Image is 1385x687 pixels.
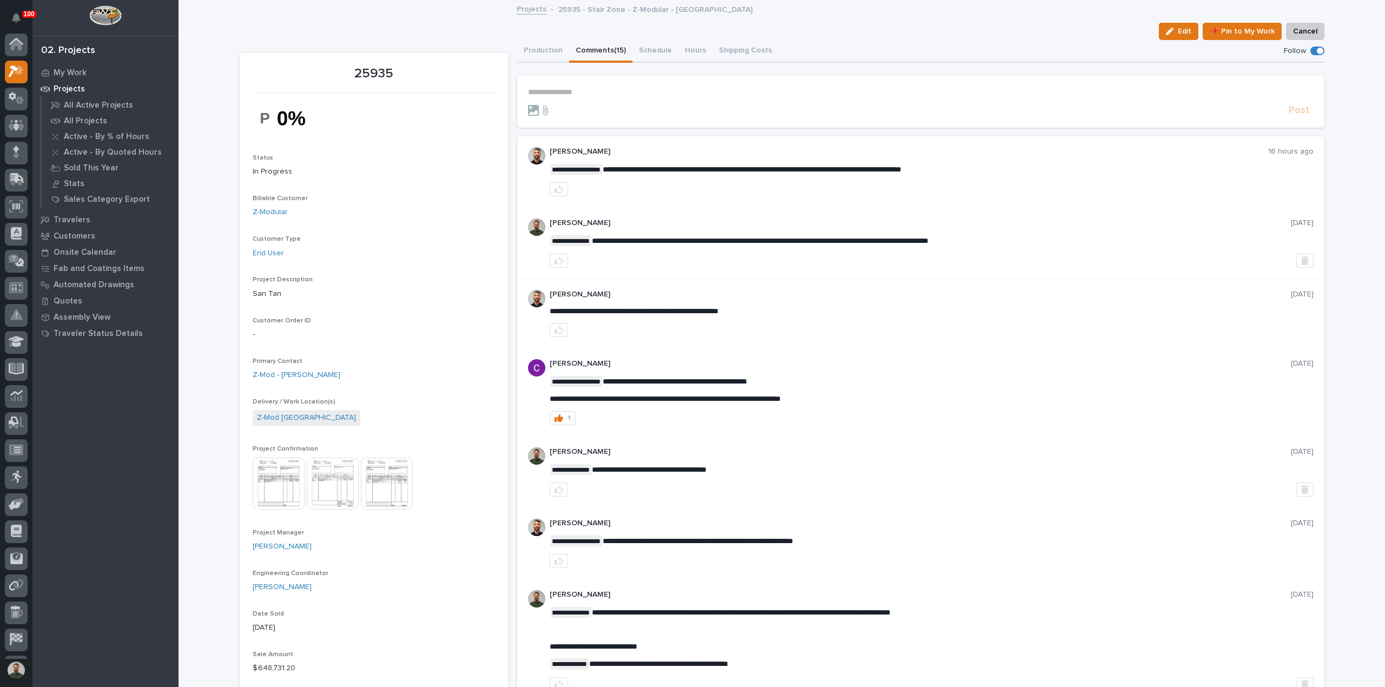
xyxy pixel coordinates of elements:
p: Follow [1284,47,1306,56]
p: Active - By % of Hours [64,132,149,142]
span: Billable Customer [253,195,308,202]
button: like this post [550,182,568,196]
a: Automated Drawings [32,276,179,293]
a: All Projects [42,113,179,128]
a: Z-Mod [GEOGRAPHIC_DATA] [257,412,356,424]
p: [DATE] [1291,219,1314,228]
p: [PERSON_NAME] [550,290,1291,299]
p: Sold This Year [64,163,118,173]
button: like this post [550,483,568,497]
p: Travelers [54,215,90,225]
button: Edit [1159,23,1198,40]
span: Project Manager [253,530,304,536]
div: 02. Projects [41,45,95,57]
a: Quotes [32,293,179,309]
img: eCNg8sBFpXHzPOHSixpYW8M5yLnKCGvDrRjlAa24G4E [253,100,334,137]
p: [DATE] [253,622,496,633]
a: Sold This Year [42,160,179,175]
img: AItbvmm9XFGwq9MR7ZO9lVE1d7-1VhVxQizPsTd1Fh95=s96-c [528,359,545,376]
p: Traveler Status Details [54,329,143,339]
p: [PERSON_NAME] [550,359,1291,368]
p: Sales Category Export [64,195,150,204]
p: [DATE] [1291,447,1314,457]
p: [PERSON_NAME] [550,219,1291,228]
p: Stats [64,179,84,189]
button: Hours [678,40,713,63]
button: Production [517,40,569,63]
p: 16 hours ago [1268,147,1314,156]
img: Workspace Logo [89,5,121,25]
span: Engineering Coordinator [253,570,328,577]
span: 📌 Pin to My Work [1210,25,1275,38]
img: AATXAJw4slNr5ea0WduZQVIpKGhdapBAGQ9xVsOeEvl5=s96-c [528,219,545,236]
a: Projects [32,81,179,97]
button: Cancel [1286,23,1324,40]
p: 25935 [253,66,496,82]
a: Active - By % of Hours [42,129,179,144]
div: Notifications100 [14,13,28,30]
a: My Work [32,64,179,81]
p: [PERSON_NAME] [550,590,1291,599]
p: All Projects [64,116,107,126]
p: [PERSON_NAME] [550,519,1291,528]
p: San Tan [253,288,496,300]
a: Assembly View [32,309,179,325]
a: Travelers [32,212,179,228]
button: Notifications [5,6,28,29]
img: AGNmyxaji213nCK4JzPdPN3H3CMBhXDSA2tJ_sy3UIa5=s96-c [528,290,545,307]
img: AGNmyxaji213nCK4JzPdPN3H3CMBhXDSA2tJ_sy3UIa5=s96-c [528,147,545,164]
p: Fab and Coatings Items [54,264,144,274]
a: Stats [42,176,179,191]
button: 📌 Pin to My Work [1203,23,1282,40]
a: Projects [517,2,546,15]
button: Delete post [1296,483,1314,497]
button: Schedule [632,40,678,63]
p: [PERSON_NAME] [550,147,1268,156]
span: Edit [1178,27,1191,36]
button: 1 [550,411,576,425]
p: [DATE] [1291,519,1314,528]
a: Fab and Coatings Items [32,260,179,276]
button: like this post [550,554,568,568]
p: All Active Projects [64,101,133,110]
span: Cancel [1293,25,1317,38]
p: [DATE] [1291,290,1314,299]
img: AATXAJw4slNr5ea0WduZQVIpKGhdapBAGQ9xVsOeEvl5=s96-c [528,590,545,607]
span: Project Confirmation [253,446,318,452]
p: In Progress [253,166,496,177]
a: End User [253,248,284,259]
a: Z-Mod - [PERSON_NAME] [253,369,340,381]
span: Date Sold [253,611,284,617]
p: [PERSON_NAME] [550,447,1291,457]
p: Customers [54,232,95,241]
p: Assembly View [54,313,110,322]
p: $ 648,731.20 [253,663,496,674]
a: [PERSON_NAME] [253,582,312,593]
p: Active - By Quoted Hours [64,148,162,157]
img: AATXAJw4slNr5ea0WduZQVIpKGhdapBAGQ9xVsOeEvl5=s96-c [528,447,545,465]
p: Projects [54,84,85,94]
button: users-avatar [5,659,28,682]
a: Sales Category Export [42,191,179,207]
img: AGNmyxaji213nCK4JzPdPN3H3CMBhXDSA2tJ_sy3UIa5=s96-c [528,519,545,536]
p: [DATE] [1291,359,1314,368]
button: like this post [550,254,568,268]
button: Comments (15) [569,40,632,63]
p: 100 [24,10,35,18]
span: Customer Order ID [253,318,311,324]
p: Onsite Calendar [54,248,116,257]
a: [PERSON_NAME] [253,541,312,552]
a: Customers [32,228,179,244]
span: Sale Amount [253,651,293,658]
p: 25935 - Stair Zone - Z-Modular - [GEOGRAPHIC_DATA] [558,3,753,15]
p: Automated Drawings [54,280,134,290]
p: - [253,329,496,340]
button: Delete post [1296,254,1314,268]
span: Primary Contact [253,358,302,365]
a: Traveler Status Details [32,325,179,341]
span: Project Description [253,276,313,283]
span: Delivery / Work Location(s) [253,399,335,405]
button: like this post [550,323,568,337]
button: Shipping Costs [713,40,779,63]
p: My Work [54,68,87,78]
